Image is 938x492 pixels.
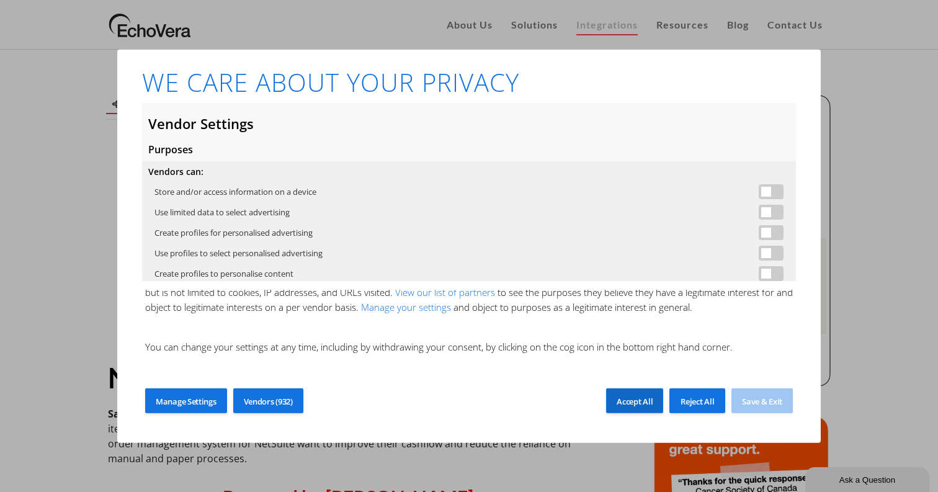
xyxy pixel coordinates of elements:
span: Vendors (932) [244,396,293,407]
h1: WE CARE ABOUT YOUR PRIVACY [142,68,519,96]
label: Store and/or access information on a device [154,184,316,199]
span: Reject All [681,396,714,407]
p: Some partners do not ask for your consent to process your data, instead, they rely on their legit... [145,270,793,315]
span: Manage Settings [156,396,217,407]
label: Use profiles to select personalised advertising [154,245,323,260]
div: Ask a Question [9,11,115,20]
span: Accept All [617,396,653,407]
a: Manage your settings [359,301,453,313]
label: Use limited data to select advertising [154,204,290,219]
h3: Purposes [148,143,796,154]
a: View our list of partners [393,286,498,298]
label: Create profiles to personalise content [154,266,293,280]
h4: Vendors can: [148,165,796,177]
label: Create profiles for personalised advertising [154,225,313,239]
h2: Vendor Settings [148,115,796,131]
p: You can change your settings at any time, including by withdrawing your consent, by clicking on t... [145,339,793,354]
